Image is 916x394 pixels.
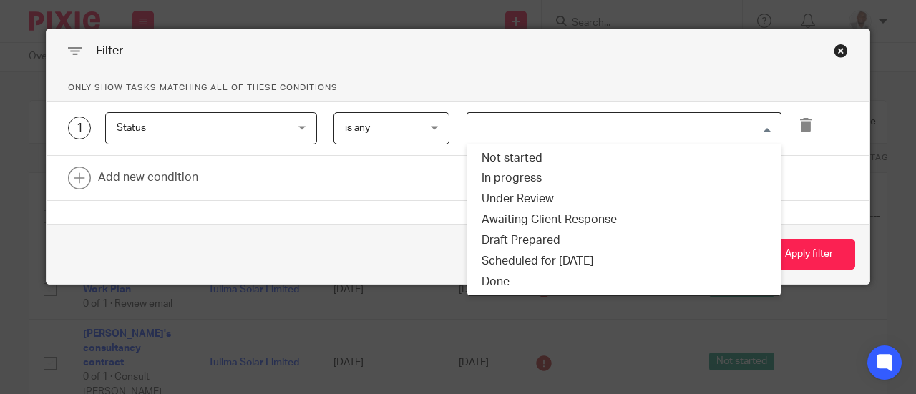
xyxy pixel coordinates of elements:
span: Status [117,123,146,133]
div: 1 [68,117,91,139]
div: Close this dialog window [834,44,848,58]
li: Under Review [467,189,781,210]
div: Search for option [467,112,781,144]
li: Not started [467,148,781,169]
li: Draft Prepared [467,230,781,251]
span: Filter [96,45,123,56]
li: Scheduled for [DATE] [467,251,781,272]
li: In progress [467,168,781,189]
li: Awaiting Client Response [467,210,781,230]
p: Only show tasks matching all of these conditions [47,74,869,102]
span: is any [345,123,370,133]
button: Apply filter [763,239,855,270]
input: Search for option [469,116,773,141]
li: Done [467,272,781,292]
